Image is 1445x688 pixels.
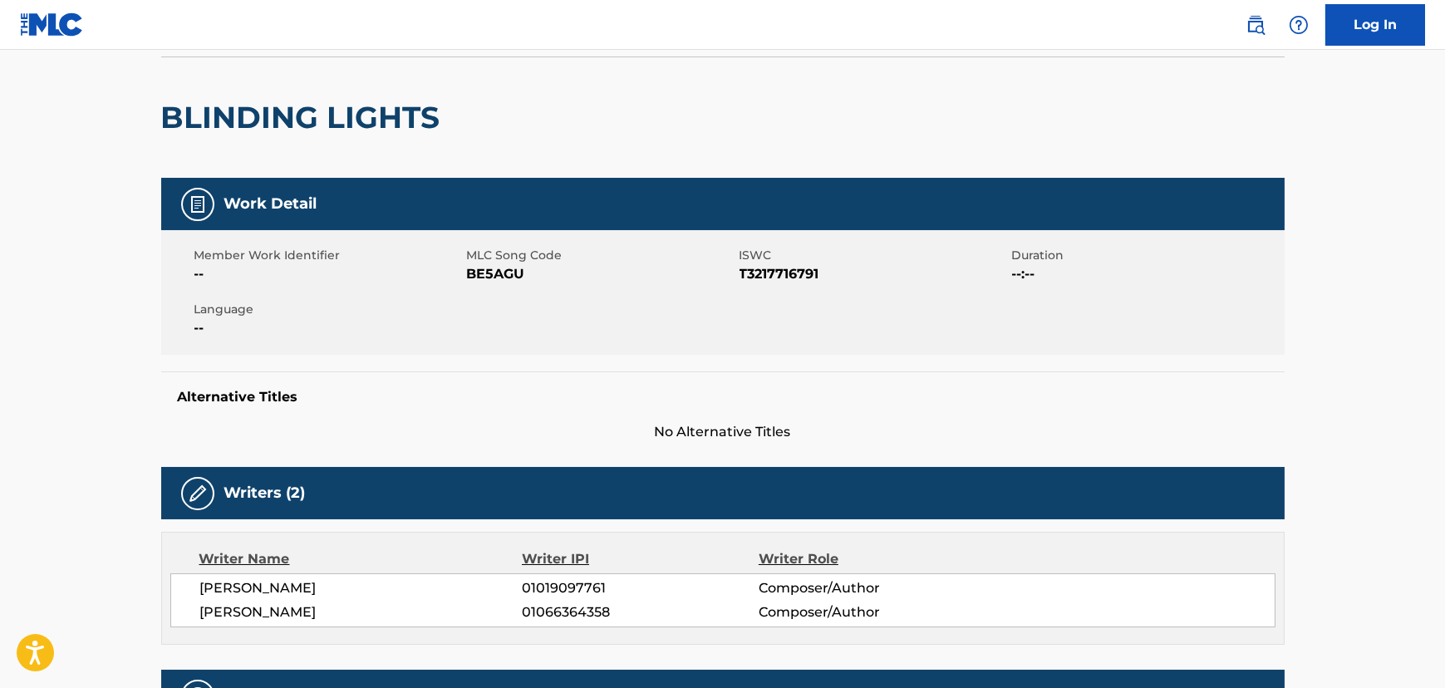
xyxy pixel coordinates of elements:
span: No Alternative Titles [161,422,1285,442]
span: 01066364358 [522,602,758,622]
a: Public Search [1239,8,1272,42]
img: help [1289,15,1309,35]
img: MLC Logo [20,12,84,37]
h2: BLINDING LIGHTS [161,99,449,136]
span: Composer/Author [759,578,974,598]
span: -- [194,264,463,284]
div: Writer Name [199,549,523,569]
span: BE5AGU [467,264,735,284]
img: Work Detail [188,194,208,214]
span: ISWC [740,247,1008,264]
span: Language [194,301,463,318]
span: 01019097761 [522,578,758,598]
span: MLC Song Code [467,247,735,264]
span: Composer/Author [759,602,974,622]
img: search [1246,15,1266,35]
span: [PERSON_NAME] [200,602,523,622]
span: -- [194,318,463,338]
span: Member Work Identifier [194,247,463,264]
h5: Writers (2) [224,484,306,503]
span: [PERSON_NAME] [200,578,523,598]
span: --:-- [1012,264,1280,284]
div: Help [1282,8,1315,42]
a: Log In [1325,4,1425,46]
img: Writers [188,484,208,504]
h5: Alternative Titles [178,389,1268,405]
span: Duration [1012,247,1280,264]
div: Writer IPI [522,549,759,569]
h5: Work Detail [224,194,317,214]
span: T3217716791 [740,264,1008,284]
div: Writer Role [759,549,974,569]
